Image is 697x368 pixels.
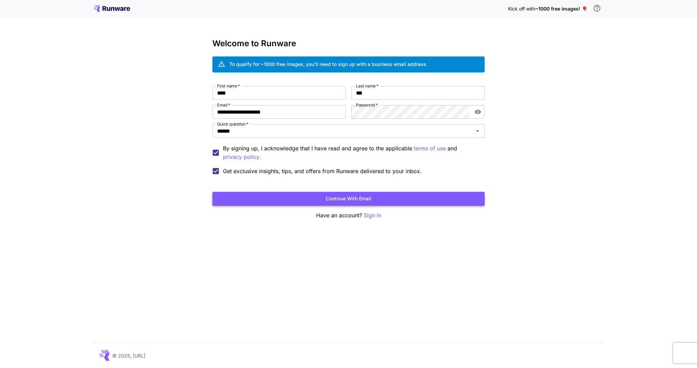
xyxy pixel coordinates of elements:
p: Have an account? [212,211,485,220]
label: Quick question [217,121,248,127]
label: Email [217,102,230,108]
button: By signing up, I acknowledge that I have read and agree to the applicable and privacy policy. [414,144,446,153]
button: Open [473,126,482,136]
button: In order to qualify for free credit, you need to sign up with a business email address and click ... [590,1,604,15]
span: Get exclusive insights, tips, and offers from Runware delivered to your inbox. [223,167,422,175]
button: toggle password visibility [472,106,484,118]
label: Last name [356,83,378,89]
h3: Welcome to Runware [212,39,485,48]
p: © 2025, [URL] [112,352,145,359]
button: Continue with email [212,192,485,206]
label: Password [356,102,378,108]
span: Kick off with [508,6,535,12]
p: By signing up, I acknowledge that I have read and agree to the applicable and [223,144,479,161]
span: ~1000 free images! 🎈 [535,6,587,12]
button: Sign in [364,211,381,220]
p: privacy policy. [223,153,261,161]
div: To qualify for ~1000 free images, you’ll need to sign up with a business email address. [229,61,427,68]
button: By signing up, I acknowledge that I have read and agree to the applicable terms of use and [223,153,261,161]
label: First name [217,83,240,89]
p: terms of use [414,144,446,153]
